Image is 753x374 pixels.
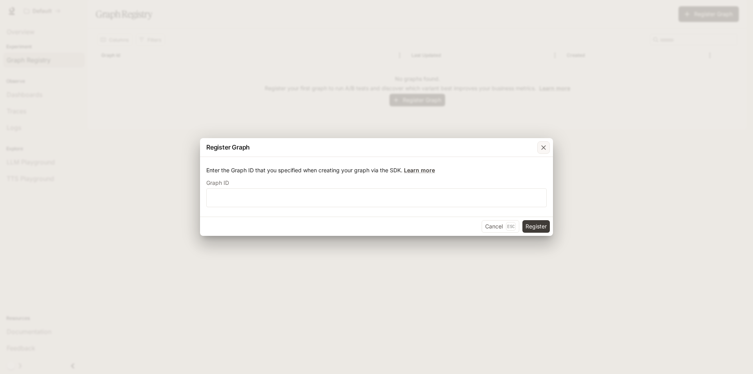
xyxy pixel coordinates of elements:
button: CancelEsc [482,220,519,233]
p: Register Graph [206,142,250,152]
a: Learn more [404,167,435,173]
button: Register [522,220,550,233]
p: Esc [506,222,516,231]
p: Enter the Graph ID that you specified when creating your graph via the SDK. [206,166,547,174]
p: Graph ID [206,180,229,186]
